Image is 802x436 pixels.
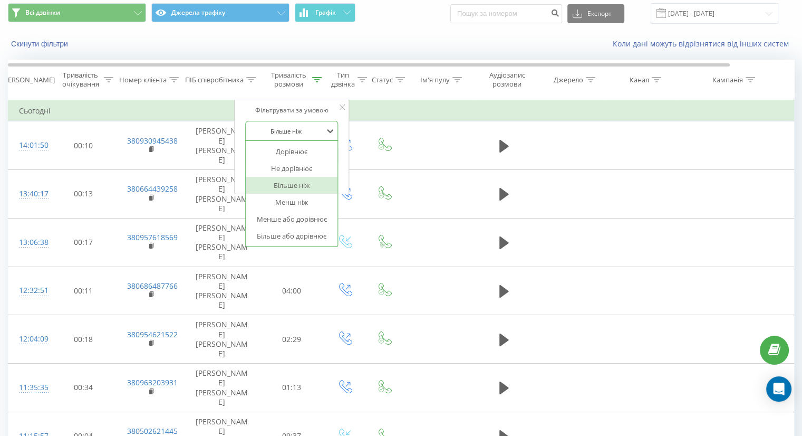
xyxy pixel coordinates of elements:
td: [PERSON_NAME] [PERSON_NAME] [185,121,259,170]
div: Канал [630,75,649,84]
a: 380963203931 [127,377,178,387]
button: Джерела трафіку [151,3,289,22]
td: 02:29 [259,315,325,364]
td: [PERSON_NAME] [PERSON_NAME] [185,170,259,219]
div: 12:04:09 [19,329,40,349]
div: Дорівнює [246,143,337,160]
div: Статус [372,75,393,84]
td: 00:13 [51,170,117,219]
div: 13:06:38 [19,232,40,253]
div: Більше ніж [246,177,337,194]
a: 380664439258 [127,184,178,194]
button: Всі дзвінки [8,3,146,22]
div: Тривалість розмови [268,71,310,89]
div: Ім'я пулу [420,75,450,84]
button: Графік [295,3,355,22]
td: 04:00 [259,267,325,315]
input: Пошук за номером [450,4,562,23]
div: 12:32:51 [19,280,40,301]
div: Тривалість очікування [60,71,101,89]
a: 380502621445 [127,426,178,436]
div: [PERSON_NAME] [2,75,55,84]
div: Не дорівнює [246,160,337,177]
td: [PERSON_NAME] [PERSON_NAME] [185,267,259,315]
div: Менш ніж [246,194,337,211]
td: 01:13 [259,364,325,412]
td: 00:34 [51,364,117,412]
a: 380957618569 [127,232,178,242]
td: 00:10 [51,121,117,170]
div: Менше або дорівнює [246,211,337,228]
div: Фільтрувати за умовою [245,105,338,116]
td: [PERSON_NAME] [PERSON_NAME] [185,218,259,267]
button: Експорт [567,4,624,23]
span: Графік [315,9,336,16]
div: Більше або дорівнює [246,228,337,244]
a: 380954621522 [127,329,178,339]
td: [PERSON_NAME] [PERSON_NAME] [185,364,259,412]
div: Кампанія [712,75,743,84]
td: 00:17 [51,218,117,267]
div: Номер клієнта [119,75,167,84]
div: Аудіозапис розмови [481,71,533,89]
div: 14:01:50 [19,135,40,156]
div: Open Intercom Messenger [766,376,791,402]
button: Скинути фільтри [8,39,73,49]
span: Всі дзвінки [25,8,60,17]
a: 380930945438 [127,136,178,146]
a: Коли дані можуть відрізнятися вiд інших систем [613,39,794,49]
td: 00:18 [51,315,117,364]
td: [PERSON_NAME] [PERSON_NAME] [185,315,259,364]
div: ПІБ співробітника [185,75,244,84]
div: Тип дзвінка [331,71,355,89]
td: 00:11 [51,267,117,315]
div: 11:35:35 [19,377,40,398]
a: 380686487766 [127,281,178,291]
div: Джерело [554,75,583,84]
div: 13:40:17 [19,184,40,204]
